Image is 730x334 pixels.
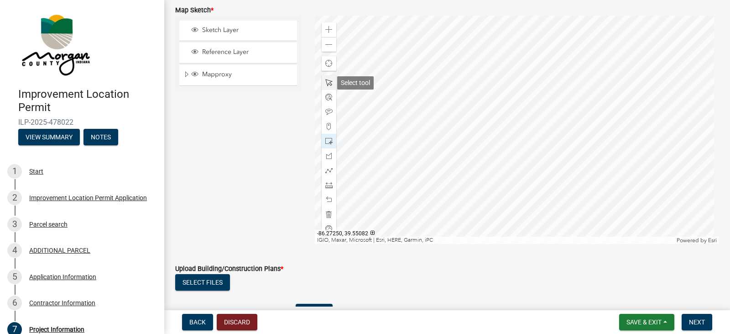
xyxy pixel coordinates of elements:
div: 1 [7,164,22,179]
span: Next [689,318,705,326]
wm-modal-confirm: Notes [83,134,118,141]
div: Find my location [322,56,336,71]
label: Upload Building/Construction Plans [175,266,283,272]
div: Application Information [29,274,96,280]
wm-modal-confirm: Summary [18,134,80,141]
div: Select tool [337,76,374,90]
li: Mapproxy [179,65,297,86]
div: Start [29,168,43,175]
div: Mapproxy [190,70,294,80]
h4: Improvement Location Permit [18,88,157,114]
button: Select files [175,274,230,291]
button: Delete [296,304,333,320]
li: Reference Layer [179,42,297,63]
button: View Summary [18,129,80,145]
div: Parcel search [29,221,68,228]
div: Contractor Information [29,300,95,306]
div: 5 [7,270,22,284]
span: Back [189,318,206,326]
div: ADDITIONAL PARCEL [29,247,90,254]
span: ILP-2025-478022 [18,118,146,127]
button: Save & Exit [619,314,674,330]
div: 6 [7,296,22,310]
div: Zoom in [322,22,336,37]
div: Powered by [674,237,719,244]
div: Improvement Location Permit Application [29,195,147,201]
div: Project Information [29,326,84,333]
img: Morgan County, Indiana [18,10,92,78]
span: Mapproxy [200,70,294,79]
a: Esri [708,237,717,244]
div: IGIO, Maxar, Microsoft | Esri, HERE, Garmin, iPC [315,237,675,244]
div: 3 [7,217,22,232]
button: Back [182,314,213,330]
label: Map Sketch [175,7,214,14]
button: Notes [83,129,118,145]
div: Zoom out [322,37,336,52]
span: Sketch Layer [200,26,294,34]
button: Next [682,314,712,330]
ul: Layer List [178,18,298,88]
span: Reference Layer [200,48,294,56]
span: Expand [183,70,190,80]
div: 4 [7,243,22,258]
div: 2 [7,191,22,205]
li: Sketch Layer [179,21,297,41]
div: Sketch Layer [190,26,294,35]
button: Discard [217,314,257,330]
div: Reference Layer [190,48,294,57]
span: Save & Exit [626,318,662,326]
